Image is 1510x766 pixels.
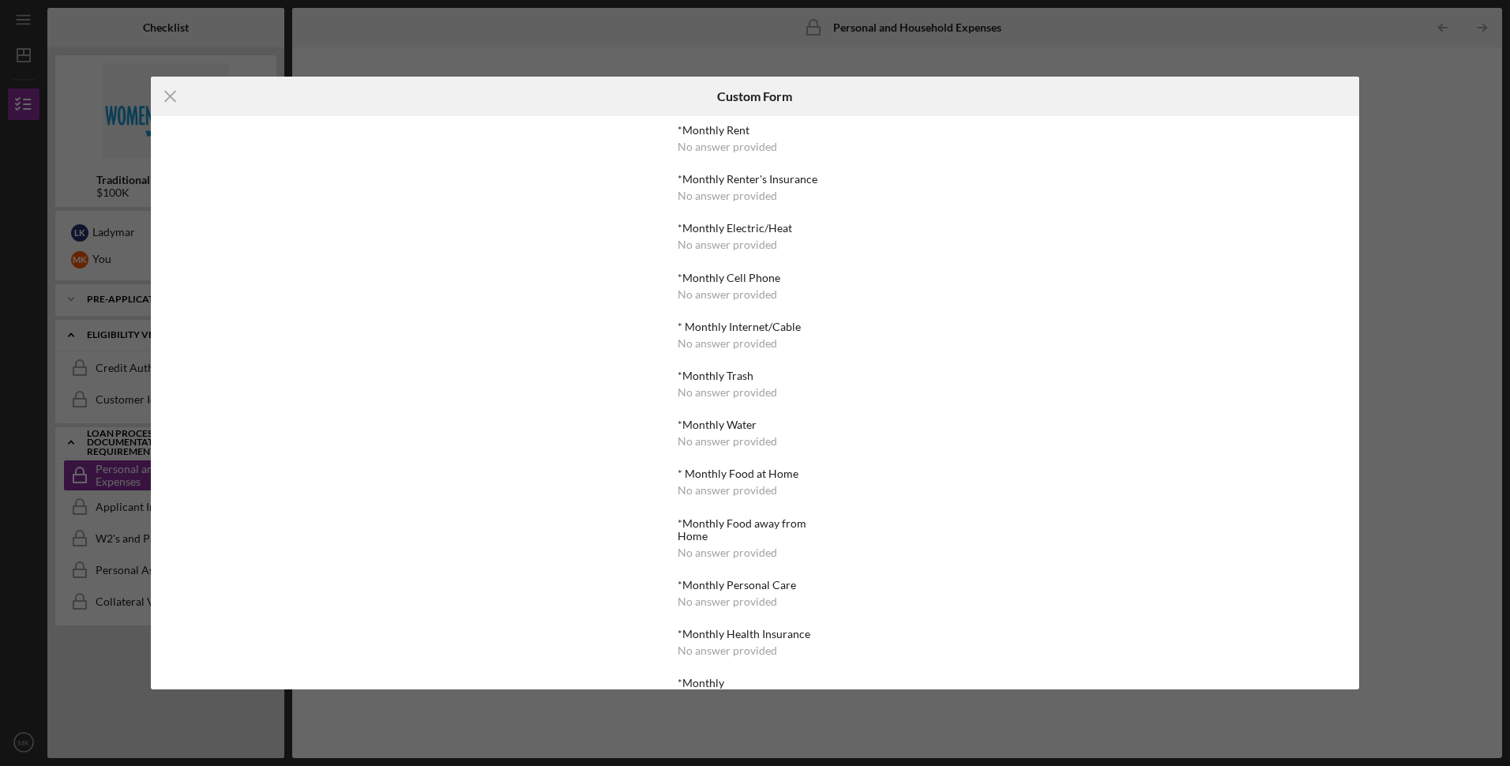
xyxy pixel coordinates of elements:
div: No answer provided [678,595,777,608]
div: No answer provided [678,644,777,657]
div: *Monthly Cell Phone [678,272,832,284]
h6: Custom Form [717,89,792,103]
div: *Monthly Food away from Home [678,517,832,543]
div: *Monthly Medications/Prescriptions [678,677,832,702]
div: No answer provided [678,337,777,350]
div: * Monthly Internet/Cable [678,321,832,333]
div: *Monthly Personal Care [678,579,832,591]
div: No answer provided [678,190,777,202]
div: No answer provided [678,386,777,399]
div: *Monthly Water [678,419,832,431]
div: No answer provided [678,288,777,301]
div: No answer provided [678,484,777,497]
div: No answer provided [678,546,777,559]
div: *Monthly Renter's Insurance [678,173,832,186]
div: No answer provided [678,141,777,153]
div: *Monthly Rent [678,124,832,137]
div: * Monthly Food at Home [678,467,832,480]
div: *Monthly Trash [678,370,832,382]
div: No answer provided [678,238,777,251]
div: No answer provided [678,435,777,448]
div: *Monthly Health Insurance [678,628,832,640]
div: *Monthly Electric/Heat [678,222,832,235]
